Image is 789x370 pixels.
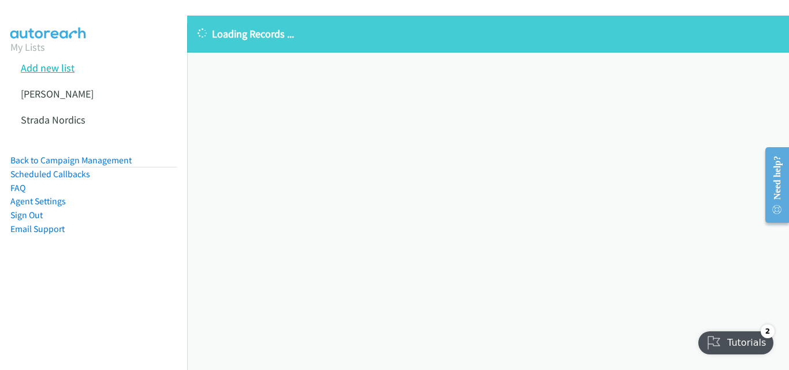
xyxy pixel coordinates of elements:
[21,113,85,126] a: Strada Nordics
[10,196,66,207] a: Agent Settings
[10,210,43,220] a: Sign Out
[10,169,90,180] a: Scheduled Callbacks
[10,182,25,193] a: FAQ
[691,320,780,361] iframe: Checklist
[10,40,45,54] a: My Lists
[10,223,65,234] a: Email Support
[755,139,789,231] iframe: Resource Center
[21,87,94,100] a: [PERSON_NAME]
[21,61,75,74] a: Add new list
[198,26,779,42] p: Loading Records ...
[10,155,132,166] a: Back to Campaign Management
